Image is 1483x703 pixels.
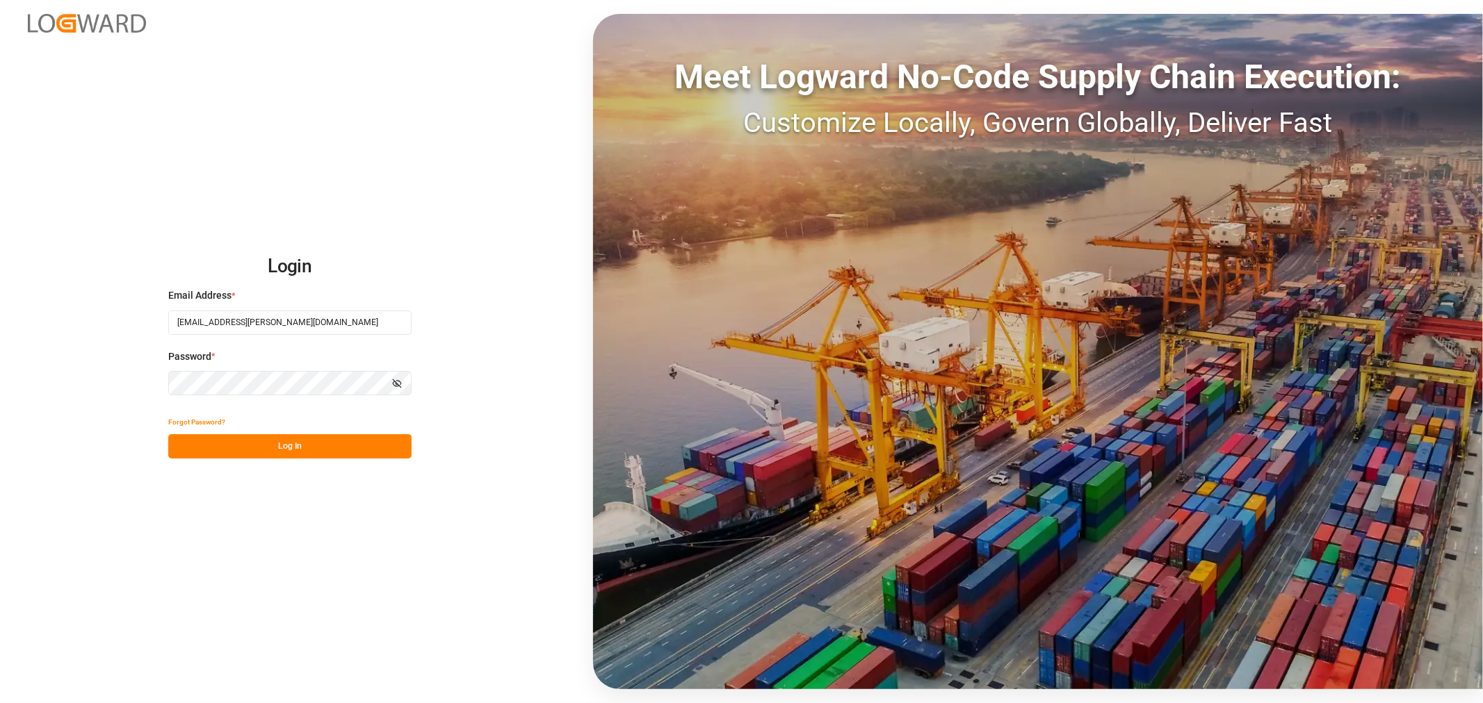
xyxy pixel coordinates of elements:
[168,434,412,458] button: Log In
[168,288,232,303] span: Email Address
[593,102,1483,144] div: Customize Locally, Govern Globally, Deliver Fast
[168,410,225,434] button: Forgot Password?
[593,52,1483,102] div: Meet Logward No-Code Supply Chain Execution:
[168,245,412,289] h2: Login
[168,349,211,364] span: Password
[28,14,146,33] img: Logward_new_orange.png
[168,311,412,335] input: Enter your email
